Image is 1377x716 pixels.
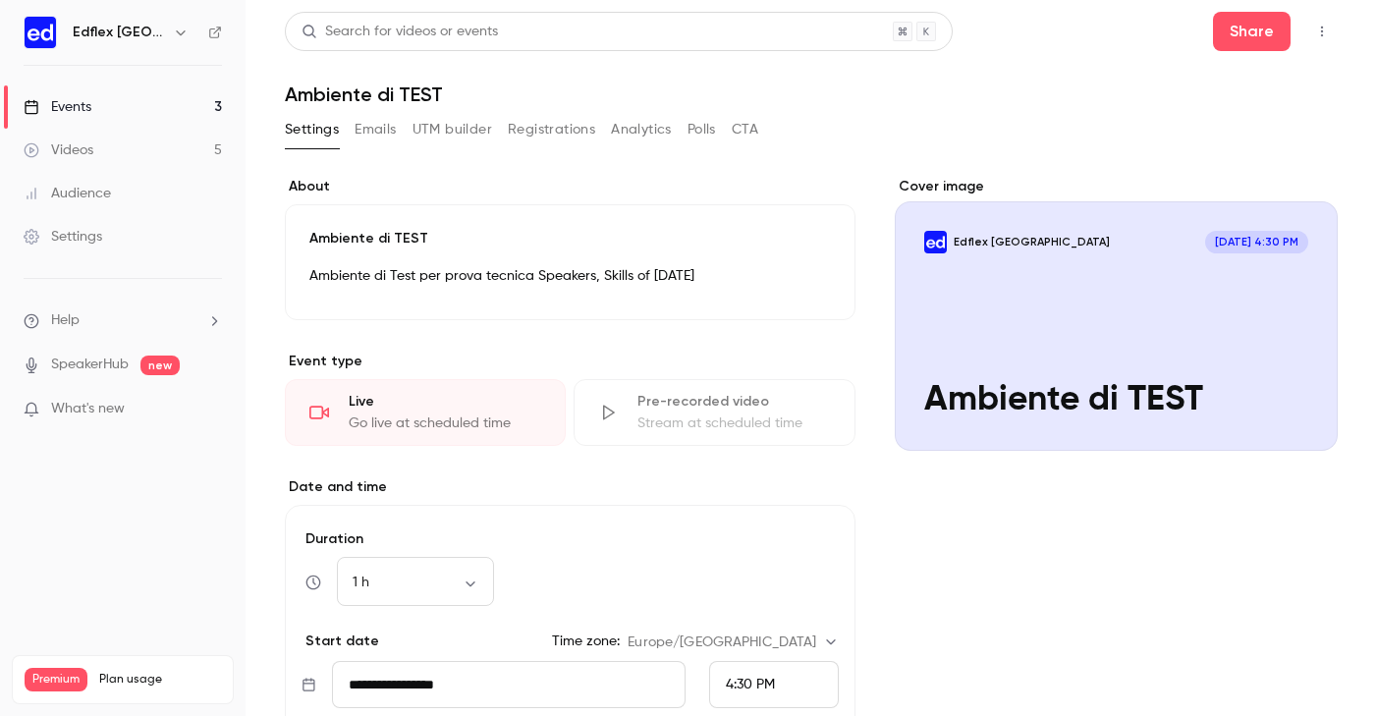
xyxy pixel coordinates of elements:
[552,632,620,651] label: Time zone:
[285,477,855,497] label: Date and time
[24,310,222,331] li: help-dropdown-opener
[337,573,494,592] div: 1 h
[1213,12,1291,51] button: Share
[413,114,492,145] button: UTM builder
[285,177,855,196] label: About
[726,678,775,691] span: 4:30 PM
[51,399,125,419] span: What's new
[24,97,91,117] div: Events
[349,413,541,433] div: Go live at scheduled time
[285,83,1338,106] h1: Ambiente di TEST
[51,310,80,331] span: Help
[51,355,129,375] a: SpeakerHub
[140,356,180,375] span: new
[285,114,339,145] button: Settings
[611,114,672,145] button: Analytics
[709,661,839,708] div: From
[895,177,1339,196] label: Cover image
[99,672,221,688] span: Plan usage
[688,114,716,145] button: Polls
[574,379,854,446] div: Pre-recorded videoStream at scheduled time
[628,633,838,652] div: Europe/[GEOGRAPHIC_DATA]
[285,379,566,446] div: LiveGo live at scheduled time
[309,229,831,248] p: Ambiente di TEST
[332,661,686,708] input: Tue, Feb 17, 2026
[24,227,102,247] div: Settings
[349,392,541,412] div: Live
[732,114,758,145] button: CTA
[508,114,595,145] button: Registrations
[25,17,56,48] img: Edflex Italy
[637,392,830,412] div: Pre-recorded video
[198,401,222,418] iframe: Noticeable Trigger
[302,22,498,42] div: Search for videos or events
[24,184,111,203] div: Audience
[302,529,839,549] label: Duration
[285,352,855,371] p: Event type
[73,23,165,42] h6: Edflex [GEOGRAPHIC_DATA]
[309,264,831,288] p: Ambiente di Test per prova tecnica Speakers, Skills of [DATE]
[637,413,830,433] div: Stream at scheduled time
[24,140,93,160] div: Videos
[302,632,379,651] p: Start date
[895,177,1339,451] section: Cover image
[25,668,87,691] span: Premium
[355,114,396,145] button: Emails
